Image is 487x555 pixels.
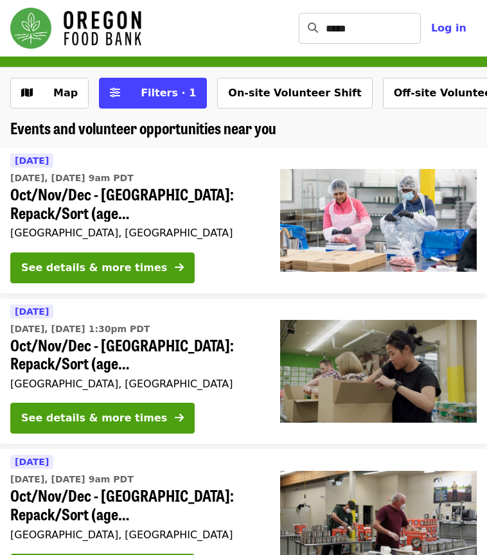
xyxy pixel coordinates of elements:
button: On-site Volunteer Shift [217,78,372,109]
i: search icon [308,22,318,34]
div: [GEOGRAPHIC_DATA], [GEOGRAPHIC_DATA] [10,529,260,541]
span: Oct/Nov/Dec - [GEOGRAPHIC_DATA]: Repack/Sort (age [DEMOGRAPHIC_DATA]+) [10,486,260,524]
div: See details & more times [21,410,167,426]
span: Map [53,87,78,99]
button: Show map view [10,78,89,109]
div: [GEOGRAPHIC_DATA], [GEOGRAPHIC_DATA] [10,227,260,239]
i: map icon [21,87,33,99]
span: Log in [431,22,466,34]
button: See details & more times [10,403,195,434]
span: Oct/Nov/Dec - [GEOGRAPHIC_DATA]: Repack/Sort (age [DEMOGRAPHIC_DATA]+) [10,336,260,373]
i: sliders-h icon [110,87,120,99]
img: Oregon Food Bank - Home [10,8,141,49]
div: See details & more times [21,260,167,276]
span: [DATE] [15,155,49,166]
button: See details & more times [10,252,195,283]
div: [GEOGRAPHIC_DATA], [GEOGRAPHIC_DATA] [10,378,260,390]
time: [DATE], [DATE] 9am PDT [10,172,134,185]
time: [DATE], [DATE] 1:30pm PDT [10,322,150,336]
span: Oct/Nov/Dec - [GEOGRAPHIC_DATA]: Repack/Sort (age [DEMOGRAPHIC_DATA]+) [10,185,260,222]
img: Oct/Nov/Dec - Beaverton: Repack/Sort (age 10+) organized by Oregon Food Bank [280,169,477,272]
i: arrow-right icon [175,261,184,274]
i: arrow-right icon [175,412,184,424]
span: [DATE] [15,306,49,317]
span: Filters · 1 [141,87,196,99]
button: Filters (1 selected) [99,78,207,109]
span: [DATE] [15,457,49,467]
input: Search [326,13,421,44]
time: [DATE], [DATE] 9am PDT [10,473,134,486]
button: Log in [421,15,477,41]
span: Events and volunteer opportunities near you [10,116,276,139]
img: Oct/Nov/Dec - Portland: Repack/Sort (age 8+) organized by Oregon Food Bank [280,320,477,423]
